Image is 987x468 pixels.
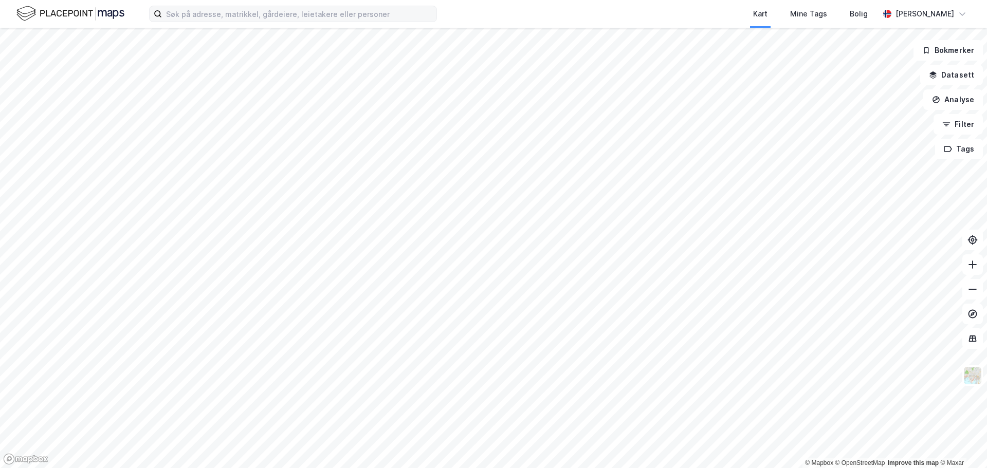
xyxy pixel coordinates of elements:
input: Søk på adresse, matrikkel, gårdeiere, leietakere eller personer [162,6,436,22]
a: Improve this map [888,459,939,466]
a: Mapbox [805,459,833,466]
div: [PERSON_NAME] [895,8,954,20]
div: Mine Tags [790,8,827,20]
a: OpenStreetMap [835,459,885,466]
button: Filter [934,114,983,135]
div: Kart [753,8,767,20]
a: Mapbox homepage [3,453,48,465]
div: Bolig [850,8,868,20]
img: Z [963,366,982,385]
img: logo.f888ab2527a4732fd821a326f86c7f29.svg [16,5,124,23]
button: Datasett [920,65,983,85]
button: Tags [935,139,983,159]
button: Analyse [923,89,983,110]
button: Bokmerker [913,40,983,61]
iframe: Chat Widget [936,419,987,468]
